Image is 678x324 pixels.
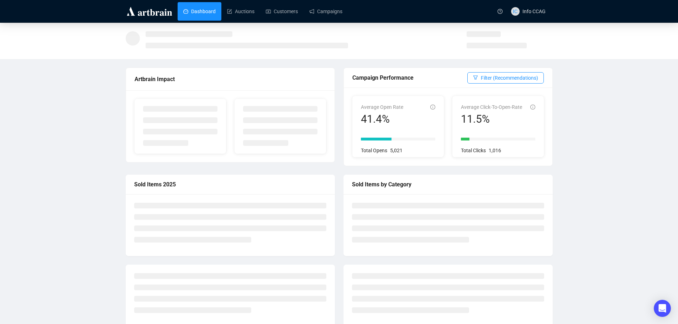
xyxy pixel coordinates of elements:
span: Average Open Rate [361,104,403,110]
span: Average Click-To-Open-Rate [461,104,522,110]
div: Open Intercom Messenger [654,300,671,317]
span: Total Clicks [461,148,486,153]
a: Auctions [227,2,254,21]
a: Customers [266,2,298,21]
span: 1,016 [489,148,501,153]
a: Campaigns [309,2,342,21]
span: Info CCAG [522,9,546,14]
span: IC [513,7,517,15]
div: Campaign Performance [352,73,467,82]
img: logo [126,6,173,17]
div: 41.4% [361,112,403,126]
span: question-circle [498,9,503,14]
span: info-circle [530,105,535,110]
div: Artbrain Impact [135,75,326,84]
span: info-circle [430,105,435,110]
div: Sold Items 2025 [134,180,326,189]
button: Filter (Recommendations) [467,72,544,84]
a: Dashboard [183,2,216,21]
span: Total Opens [361,148,387,153]
div: Sold Items by Category [352,180,544,189]
span: filter [473,75,478,80]
span: Filter (Recommendations) [481,74,538,82]
div: 11.5% [461,112,522,126]
span: 5,021 [390,148,403,153]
